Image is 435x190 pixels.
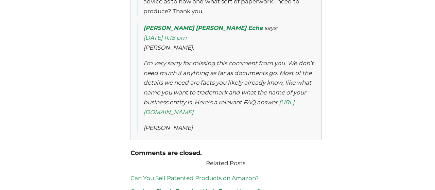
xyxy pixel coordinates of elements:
a: Can You Sell Patented Products on Amazon? [130,175,259,182]
a: [DATE] 11:18 pm [143,34,187,41]
a: [URL][DOMAIN_NAME] [143,99,294,116]
span: says: [264,24,278,31]
a: [PERSON_NAME] [PERSON_NAME] Eche [143,24,263,31]
p: I’m very sorry for missing this comment from you. We don’t need much if anything as far as docume... [143,58,315,117]
p: [PERSON_NAME] [143,123,315,133]
p: [PERSON_NAME], [143,43,315,53]
h4: Comments are closed. [130,147,322,159]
